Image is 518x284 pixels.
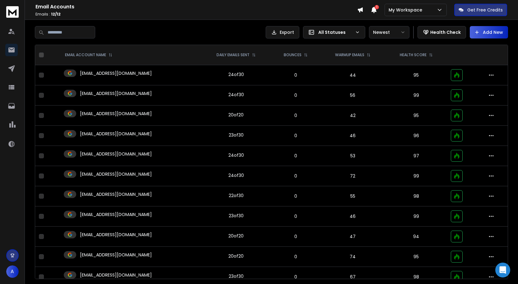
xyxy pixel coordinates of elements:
p: Emails : [35,12,357,17]
td: 96 [385,126,447,146]
div: 23 of 30 [229,213,244,219]
td: 99 [385,206,447,227]
div: 23 of 30 [229,273,244,279]
p: 0 [275,173,316,179]
p: DAILY EMAILS SENT [217,52,250,57]
div: 24 of 30 [228,152,244,158]
td: 99 [385,85,447,106]
div: Open Intercom Messenger [495,263,510,277]
td: 55 [320,186,385,206]
button: Export [266,26,299,38]
td: 97 [385,146,447,166]
p: [EMAIL_ADDRESS][DOMAIN_NAME] [80,232,152,238]
p: [EMAIL_ADDRESS][DOMAIN_NAME] [80,131,152,137]
p: [EMAIL_ADDRESS][DOMAIN_NAME] [80,151,152,157]
div: 24 of 30 [228,71,244,78]
td: 72 [320,166,385,186]
button: A [6,265,19,278]
p: My Workspace [389,7,425,13]
p: 0 [275,72,316,78]
td: 46 [320,206,385,227]
p: [EMAIL_ADDRESS][DOMAIN_NAME] [80,70,152,76]
div: EMAIL ACCOUNT NAME [65,52,112,57]
p: [EMAIL_ADDRESS][DOMAIN_NAME] [80,110,152,117]
td: 44 [320,65,385,85]
div: 20 of 20 [228,233,244,239]
td: 94 [385,227,447,247]
p: 0 [275,153,316,159]
button: Get Free Credits [454,4,507,16]
td: 47 [320,227,385,247]
p: [EMAIL_ADDRESS][DOMAIN_NAME] [80,90,152,97]
td: 98 [385,186,447,206]
td: 95 [385,247,447,267]
span: 1 [375,5,379,9]
p: 0 [275,213,316,219]
div: 20 of 20 [228,253,244,259]
p: 0 [275,133,316,139]
p: [EMAIL_ADDRESS][DOMAIN_NAME] [80,191,152,197]
p: 0 [275,112,316,119]
p: HEALTH SCORE [400,52,427,57]
p: 0 [275,233,316,240]
div: 23 of 30 [229,132,244,138]
td: 53 [320,146,385,166]
button: Add New [470,26,508,38]
p: WARMUP EMAILS [335,52,364,57]
td: 95 [385,65,447,85]
p: 0 [275,92,316,98]
td: 99 [385,166,447,186]
p: BOUNCES [284,52,301,57]
p: 0 [275,254,316,260]
img: logo [6,6,19,18]
td: 42 [320,106,385,126]
div: 24 of 30 [228,172,244,178]
div: 20 of 20 [228,112,244,118]
td: 46 [320,126,385,146]
p: [EMAIL_ADDRESS][DOMAIN_NAME] [80,171,152,177]
button: Health Check [418,26,466,38]
h1: Email Accounts [35,3,357,11]
td: 95 [385,106,447,126]
p: [EMAIL_ADDRESS][DOMAIN_NAME] [80,272,152,278]
p: 0 [275,274,316,280]
p: [EMAIL_ADDRESS][DOMAIN_NAME] [80,252,152,258]
td: 74 [320,247,385,267]
p: 0 [275,193,316,199]
div: 24 of 30 [228,92,244,98]
td: 56 [320,85,385,106]
div: 22 of 30 [229,192,244,199]
span: 12 / 12 [51,11,61,17]
button: Newest [369,26,409,38]
p: Get Free Credits [467,7,503,13]
p: [EMAIL_ADDRESS][DOMAIN_NAME] [80,211,152,218]
p: Health Check [430,29,461,35]
p: All Statuses [318,29,352,35]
